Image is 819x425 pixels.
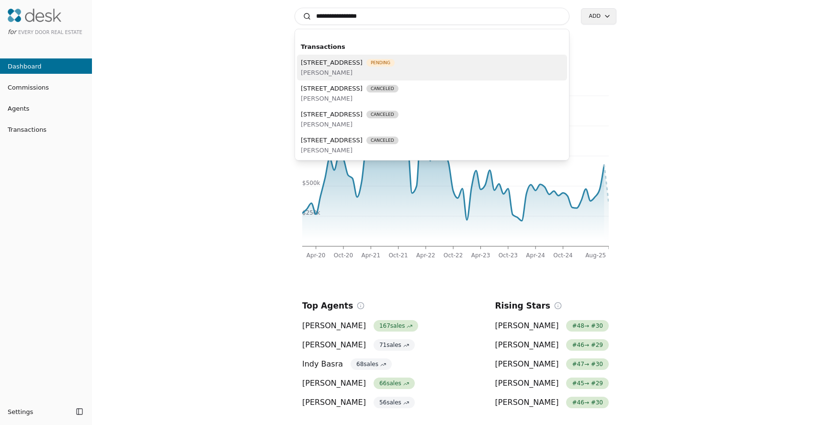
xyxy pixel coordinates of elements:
[444,252,463,259] tspan: Oct-22
[334,252,353,259] tspan: Oct-20
[566,358,609,370] span: # 47 → # 30
[374,378,415,389] span: 66 sales
[297,39,567,55] div: Transactions
[301,119,398,129] span: [PERSON_NAME]
[495,378,559,389] span: [PERSON_NAME]
[366,85,398,92] span: Canceled
[4,404,73,419] button: Settings
[553,252,572,259] tspan: Oct-24
[8,28,16,35] span: for
[301,57,363,68] span: [STREET_ADDRESS]
[301,68,395,78] span: [PERSON_NAME]
[18,30,82,35] span: Every Door Real Estate
[581,8,616,24] button: Add
[302,358,343,370] span: Indy Basra
[495,339,559,351] span: [PERSON_NAME]
[302,378,366,389] span: [PERSON_NAME]
[302,299,353,312] h2: Top Agents
[366,111,398,118] span: Canceled
[361,252,380,259] tspan: Apr-21
[374,320,418,332] span: 167 sales
[307,252,326,259] tspan: Apr-20
[566,339,609,351] span: # 46 → # 29
[495,299,550,312] h2: Rising Stars
[499,252,518,259] tspan: Oct-23
[301,135,363,145] span: [STREET_ADDRESS]
[388,252,408,259] tspan: Oct-21
[495,358,559,370] span: [PERSON_NAME]
[566,378,609,389] span: # 45 → # 29
[566,397,609,408] span: # 46 → # 30
[8,407,33,417] span: Settings
[302,209,320,216] tspan: $250k
[295,37,569,160] div: Suggestions
[301,145,398,155] span: [PERSON_NAME]
[351,358,392,370] span: 68 sales
[302,397,366,408] span: [PERSON_NAME]
[374,339,415,351] span: 71 sales
[526,252,545,259] tspan: Apr-24
[416,252,435,259] tspan: Apr-22
[302,180,320,186] tspan: $500k
[366,137,398,144] span: Canceled
[301,83,363,93] span: [STREET_ADDRESS]
[471,252,490,259] tspan: Apr-23
[374,397,415,408] span: 56 sales
[8,9,61,22] img: Desk
[566,320,609,332] span: # 48 → # 30
[302,320,366,332] span: [PERSON_NAME]
[495,397,559,408] span: [PERSON_NAME]
[301,109,363,119] span: [STREET_ADDRESS]
[585,252,606,259] tspan: Aug-25
[302,339,366,351] span: [PERSON_NAME]
[301,93,398,103] span: [PERSON_NAME]
[495,320,559,332] span: [PERSON_NAME]
[366,59,395,67] span: Pending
